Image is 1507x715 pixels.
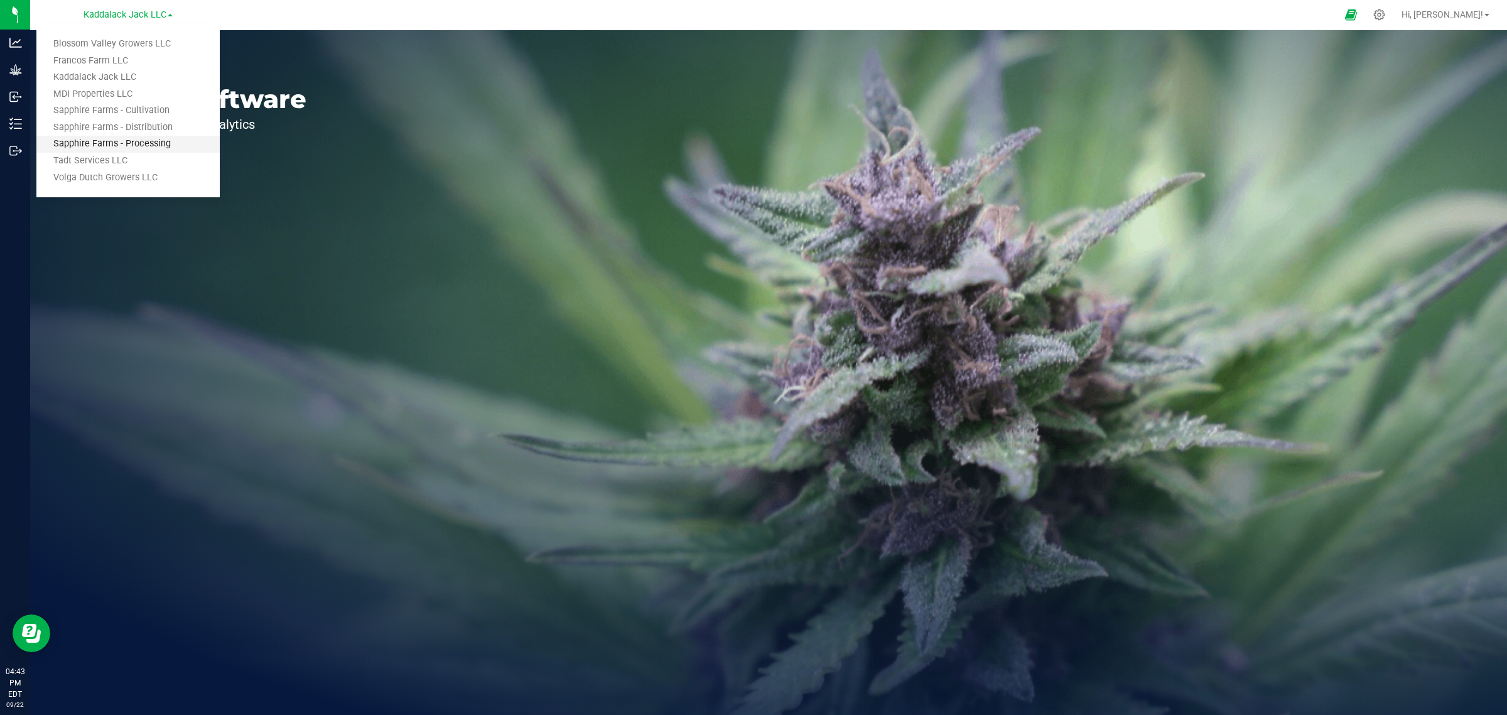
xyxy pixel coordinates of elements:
[36,69,220,86] a: Kaddalack Jack LLC
[36,36,220,53] a: Blossom Valley Growers LLC
[84,9,166,20] span: Kaddalack Jack LLC
[36,53,220,70] a: Francos Farm LLC
[36,119,220,136] a: Sapphire Farms - Distribution
[6,666,24,700] p: 04:43 PM EDT
[36,136,220,153] a: Sapphire Farms - Processing
[9,145,22,157] inline-svg: Outbound
[9,63,22,76] inline-svg: Grow
[1402,9,1483,19] span: Hi, [PERSON_NAME]!
[9,36,22,49] inline-svg: Analytics
[6,700,24,709] p: 09/22
[36,86,220,103] a: MDI Properties LLC
[13,614,50,652] iframe: Resource center
[1337,3,1365,27] span: Open Ecommerce Menu
[36,102,220,119] a: Sapphire Farms - Cultivation
[9,90,22,103] inline-svg: Inbound
[1371,9,1387,21] div: Manage settings
[9,117,22,130] inline-svg: Inventory
[36,153,220,170] a: Tadt Services LLC
[36,170,220,187] a: Volga Dutch Growers LLC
